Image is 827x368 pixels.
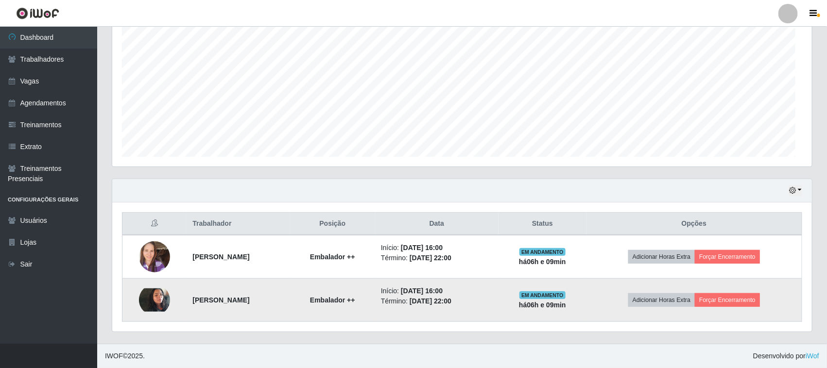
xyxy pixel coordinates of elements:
[310,253,355,261] strong: Embalador ++
[381,286,493,296] li: Início:
[290,213,375,235] th: Posição
[105,351,145,361] span: © 2025 .
[192,253,249,261] strong: [PERSON_NAME]
[192,296,249,304] strong: [PERSON_NAME]
[519,248,566,256] span: EM ANDAMENTO
[139,288,170,312] img: 1732121401472.jpeg
[519,301,566,309] strong: há 06 h e 09 min
[628,293,695,307] button: Adicionar Horas Extra
[401,287,443,295] time: [DATE] 16:00
[381,253,493,263] li: Término:
[187,213,290,235] th: Trabalhador
[410,254,451,262] time: [DATE] 22:00
[519,258,566,266] strong: há 06 h e 09 min
[628,250,695,264] button: Adicionar Horas Extra
[806,352,819,360] a: iWof
[375,213,499,235] th: Data
[381,296,493,306] li: Término:
[401,244,443,251] time: [DATE] 16:00
[105,352,123,360] span: IWOF
[16,7,59,19] img: CoreUI Logo
[410,297,451,305] time: [DATE] 22:00
[519,291,566,299] span: EM ANDAMENTO
[586,213,802,235] th: Opções
[310,296,355,304] strong: Embalador ++
[499,213,586,235] th: Status
[753,351,819,361] span: Desenvolvido por
[695,293,760,307] button: Forçar Encerramento
[695,250,760,264] button: Forçar Encerramento
[381,243,493,253] li: Início:
[139,236,170,277] img: 1698344474224.jpeg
